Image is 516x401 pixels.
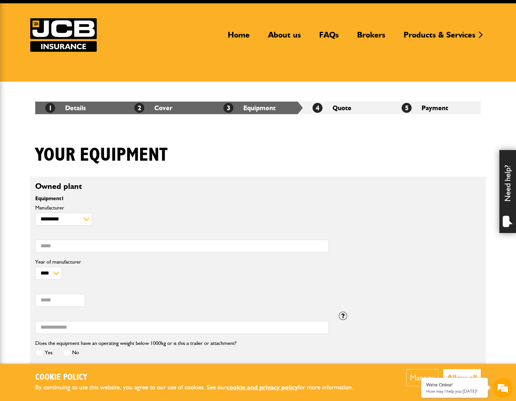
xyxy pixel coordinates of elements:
[35,382,364,393] p: By continuing to use this website, you agree to our use of cookies. See our for more information.
[352,30,390,45] a: Brokers
[35,341,236,346] label: Does the equipment have an operating weight below 1000kg or is this a trailer or attachment?
[35,182,481,191] h2: Owned plant
[134,104,173,112] a: 2Cover
[63,349,79,357] label: No
[134,103,144,113] span: 2
[213,102,303,114] li: Equipment
[402,103,412,113] span: 5
[399,30,480,45] a: Products & Services
[35,349,53,357] label: Yes
[443,369,481,386] button: Allow all
[35,196,329,201] p: Equipment
[313,103,322,113] span: 4
[226,383,298,391] a: cookie and privacy policy
[426,382,483,388] div: We're Online!
[499,150,516,233] div: Need help?
[392,102,481,114] li: Payment
[406,369,438,386] button: Manage
[223,30,255,45] a: Home
[35,259,329,265] label: Year of manufacturer
[426,389,483,394] p: How may I help you today?
[35,144,168,166] h1: Your equipment
[45,103,55,113] span: 1
[35,372,364,383] h2: Cookie Policy
[30,18,97,52] a: JCB Insurance Services
[303,102,392,114] li: Quote
[314,30,344,45] a: FAQs
[61,195,64,201] span: 1
[263,30,306,45] a: About us
[45,104,86,112] a: 1Details
[35,205,329,210] label: Manufacturer
[30,18,97,52] img: JCB Insurance Services logo
[223,103,233,113] span: 3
